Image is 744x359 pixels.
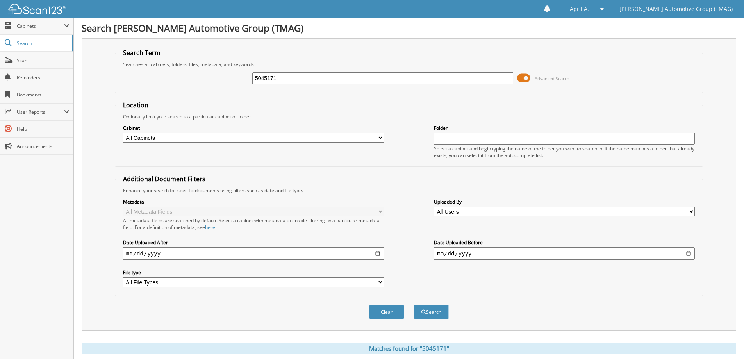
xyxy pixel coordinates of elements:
[17,57,70,64] span: Scan
[123,125,384,131] label: Cabinet
[570,7,589,11] span: April A.
[434,198,695,205] label: Uploaded By
[434,125,695,131] label: Folder
[17,109,64,115] span: User Reports
[123,247,384,260] input: start
[119,187,699,194] div: Enhance your search for specific documents using filters such as date and file type.
[119,175,209,183] legend: Additional Document Filters
[17,143,70,150] span: Announcements
[434,239,695,246] label: Date Uploaded Before
[434,247,695,260] input: end
[17,126,70,132] span: Help
[82,21,736,34] h1: Search [PERSON_NAME] Automotive Group (TMAG)
[17,23,64,29] span: Cabinets
[17,40,68,46] span: Search
[8,4,66,14] img: scan123-logo-white.svg
[119,61,699,68] div: Searches all cabinets, folders, files, metadata, and keywords
[123,217,384,230] div: All metadata fields are searched by default. Select a cabinet with metadata to enable filtering b...
[123,198,384,205] label: Metadata
[119,48,164,57] legend: Search Term
[434,145,695,159] div: Select a cabinet and begin typing the name of the folder you want to search in. If the name match...
[619,7,733,11] span: [PERSON_NAME] Automotive Group (TMAG)
[414,305,449,319] button: Search
[369,305,404,319] button: Clear
[535,75,569,81] span: Advanced Search
[205,224,215,230] a: here
[123,269,384,276] label: File type
[119,101,152,109] legend: Location
[17,91,70,98] span: Bookmarks
[82,343,736,354] div: Matches found for "5045171"
[119,113,699,120] div: Optionally limit your search to a particular cabinet or folder
[17,74,70,81] span: Reminders
[123,239,384,246] label: Date Uploaded After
